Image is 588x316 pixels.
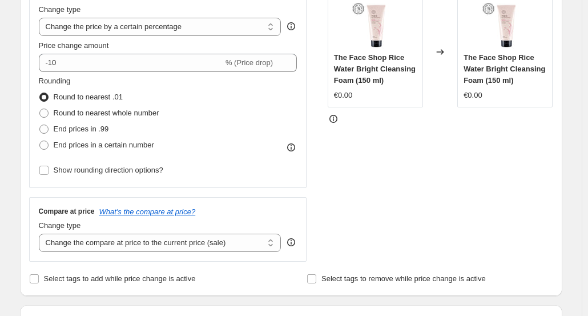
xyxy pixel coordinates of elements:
span: Price change amount [39,41,109,50]
span: €0.00 [334,91,353,99]
img: the_face_shop_cleansing_foam_v2_150ml_80x.jpg [482,3,528,49]
span: Round to nearest whole number [54,109,159,117]
span: End prices in a certain number [54,141,154,149]
div: help [285,237,297,248]
button: What's the compare at price? [99,207,196,216]
span: Select tags to remove while price change is active [321,274,486,283]
span: Show rounding direction options? [54,166,163,174]
span: €0.00 [464,91,482,99]
span: Change type [39,221,81,230]
span: The Face Shop Rice Water Bright Cleansing Foam (150 ml) [334,53,416,85]
span: End prices in .99 [54,125,109,133]
span: Round to nearest .01 [54,93,123,101]
img: the_face_shop_cleansing_foam_v2_150ml_80x.jpg [352,3,398,49]
span: Select tags to add while price change is active [44,274,196,283]
h3: Compare at price [39,207,95,216]
div: help [285,21,297,32]
input: -15 [39,54,223,72]
span: Change type [39,5,81,14]
span: % (Price drop) [225,58,273,67]
span: Rounding [39,77,71,85]
span: The Face Shop Rice Water Bright Cleansing Foam (150 ml) [464,53,545,85]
